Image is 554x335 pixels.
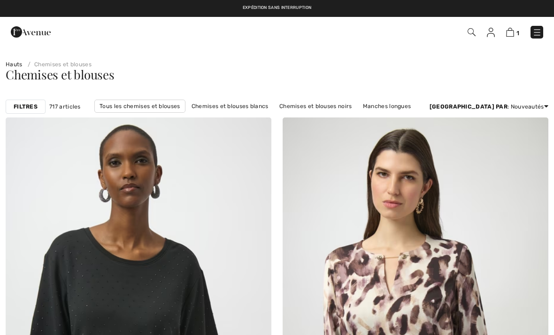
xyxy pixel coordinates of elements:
[6,61,23,68] a: Hauts
[506,26,519,38] a: 1
[468,28,476,36] img: Recherche
[430,103,508,110] strong: [GEOGRAPHIC_DATA] par
[275,100,357,112] a: Chemises et blouses noirs
[49,102,81,111] span: 717 articles
[135,113,192,125] a: Manches courtes
[194,113,239,125] a: Manches 3/4
[240,113,259,125] a: Uni
[532,28,542,37] img: Menu
[11,23,51,41] img: 1ère Avenue
[430,102,548,111] div: : Nouveautés
[506,28,514,37] img: Panier d'achat
[187,100,273,112] a: Chemises et blouses blancs
[94,100,185,113] a: Tous les chemises et blouses
[516,30,519,37] span: 1
[6,66,115,83] span: Chemises et blouses
[261,113,376,125] a: Chemises et blouses [PERSON_NAME]
[24,61,92,68] a: Chemises et blouses
[358,100,416,112] a: Manches longues
[14,102,38,111] strong: Filtres
[487,28,495,37] img: Mes infos
[11,27,51,36] a: 1ère Avenue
